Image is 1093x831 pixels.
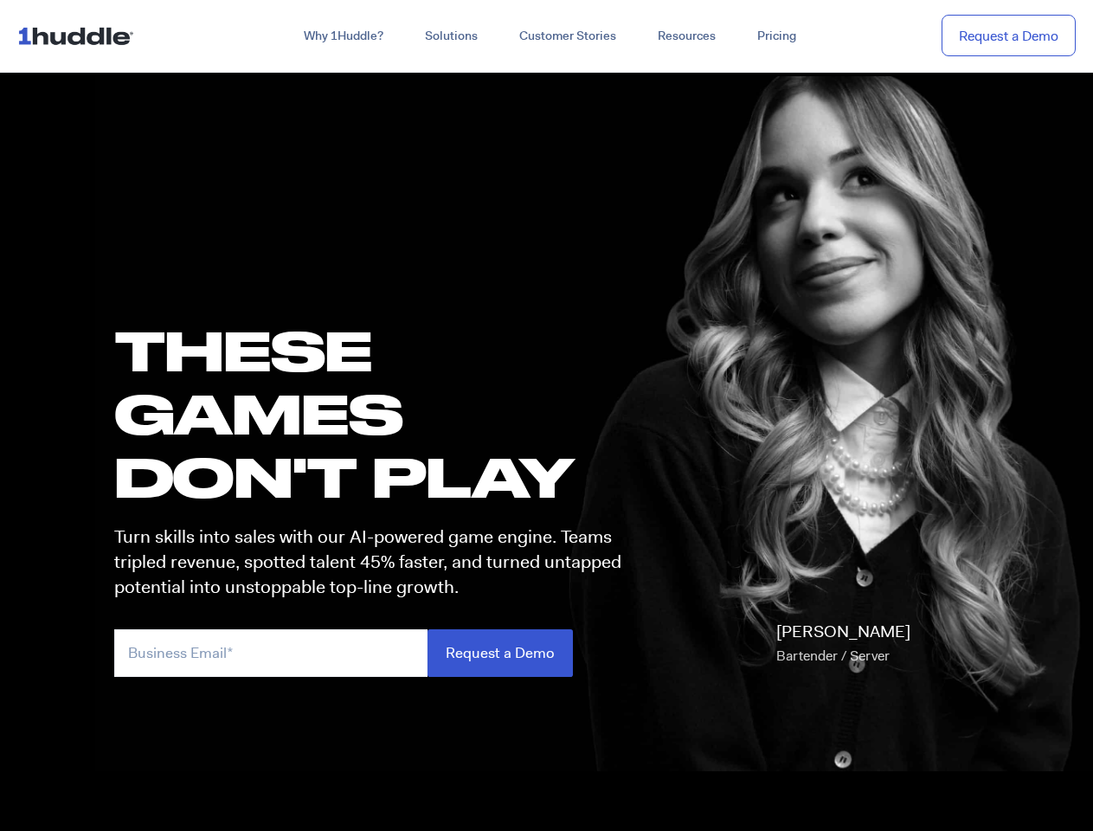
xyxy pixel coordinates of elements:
[736,21,817,52] a: Pricing
[114,319,637,509] h1: these GAMES DON'T PLAY
[17,19,141,52] img: ...
[428,629,573,677] input: Request a Demo
[114,629,428,677] input: Business Email*
[283,21,404,52] a: Why 1Huddle?
[942,15,1076,57] a: Request a Demo
[114,525,637,601] p: Turn skills into sales with our AI-powered game engine. Teams tripled revenue, spotted talent 45%...
[637,21,736,52] a: Resources
[404,21,498,52] a: Solutions
[776,620,910,668] p: [PERSON_NAME]
[776,647,890,665] span: Bartender / Server
[498,21,637,52] a: Customer Stories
